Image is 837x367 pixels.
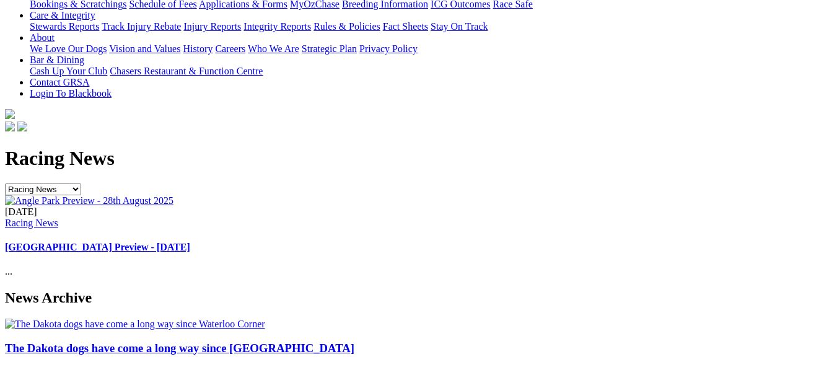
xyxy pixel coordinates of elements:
img: twitter.svg [17,122,27,131]
a: Vision and Values [109,43,180,54]
img: Angle Park Preview - 28th August 2025 [5,195,173,206]
a: Injury Reports [183,21,241,32]
h1: Racing News [5,147,832,170]
a: Bar & Dining [30,55,84,65]
div: ... [5,206,832,278]
a: Privacy Policy [359,43,418,54]
a: Track Injury Rebate [102,21,181,32]
a: History [183,43,213,54]
a: Careers [215,43,245,54]
a: Fact Sheets [383,21,428,32]
a: Rules & Policies [313,21,380,32]
a: Contact GRSA [30,77,89,87]
img: The Dakota dogs have come a long way since Waterloo Corner [5,319,265,330]
a: The Dakota dogs have come a long way since [GEOGRAPHIC_DATA] [5,342,354,355]
a: Racing News [5,218,58,228]
h2: News Archive [5,290,832,306]
img: facebook.svg [5,122,15,131]
div: About [30,43,832,55]
a: Integrity Reports [243,21,311,32]
a: [GEOGRAPHIC_DATA] Preview - [DATE] [5,242,190,252]
a: Cash Up Your Club [30,66,107,76]
a: We Love Our Dogs [30,43,107,54]
a: Chasers Restaurant & Function Centre [110,66,263,76]
a: Stay On Track [431,21,488,32]
a: About [30,32,55,43]
div: Care & Integrity [30,21,832,32]
a: Login To Blackbook [30,88,112,99]
a: Care & Integrity [30,10,95,20]
img: logo-grsa-white.png [5,109,15,119]
a: Strategic Plan [302,43,357,54]
div: Bar & Dining [30,66,832,77]
span: [DATE] [5,206,37,217]
a: Stewards Reports [30,21,99,32]
a: Who We Are [248,43,299,54]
